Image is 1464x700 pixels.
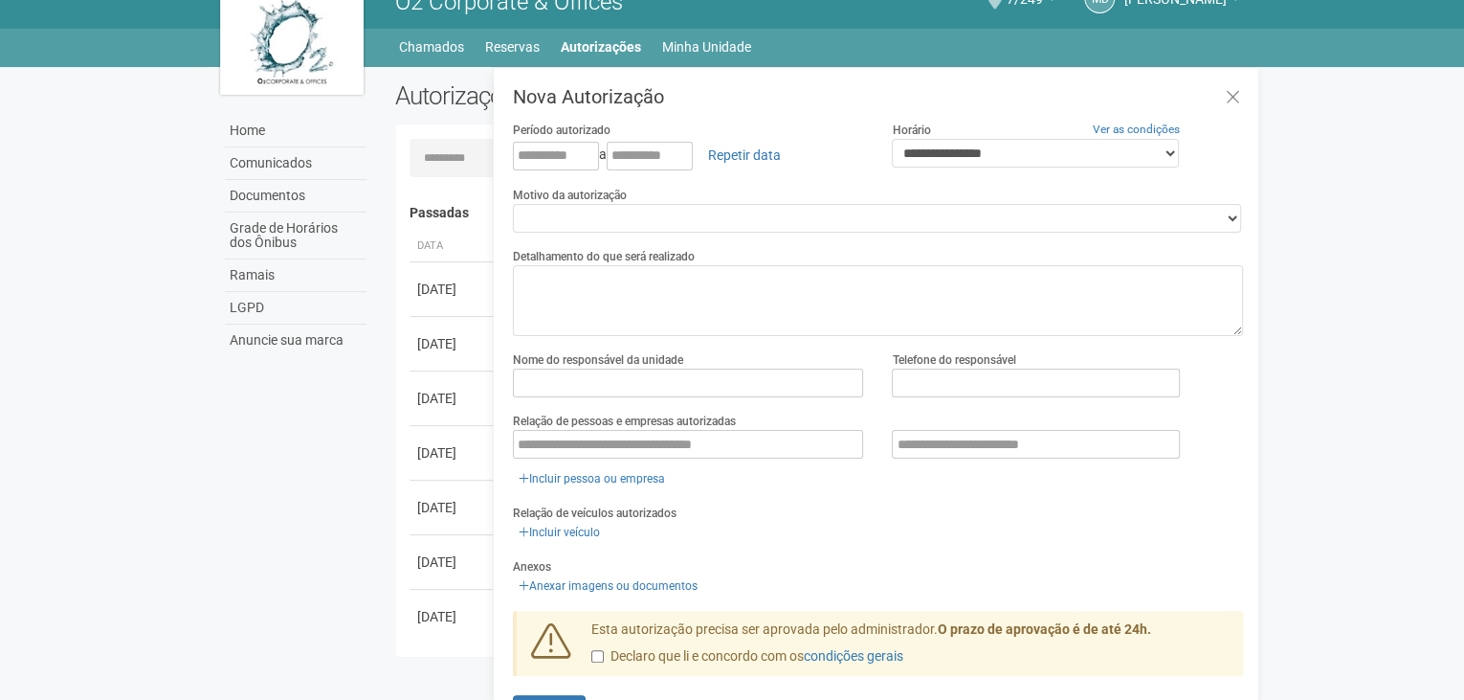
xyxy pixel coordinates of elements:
label: Relação de pessoas e empresas autorizadas [513,413,736,430]
a: Reservas [485,34,540,60]
div: [DATE] [417,443,488,463]
a: Minha Unidade [662,34,751,60]
div: a [513,139,864,171]
label: Período autorizado [513,122,610,139]
input: Declaro que li e concordo com oscondições gerais [591,650,604,663]
a: LGPD [225,292,366,325]
div: Esta autorização precisa ser aprovada pelo administrador. [577,621,1243,676]
a: condições gerais [804,648,903,664]
a: Incluir veículo [513,522,606,543]
a: Ramais [225,260,366,292]
a: Grade de Horários dos Ônibus [225,213,366,260]
label: Telefone do responsável [892,351,1015,369]
h3: Nova Autorização [513,87,1243,106]
a: Repetir data [696,139,793,171]
a: Ver as condições [1093,123,1180,136]
a: Autorizações [561,34,641,60]
th: Data [410,231,496,262]
strong: O prazo de aprovação é de até 24h. [938,621,1151,637]
div: [DATE] [417,498,488,517]
label: Declaro que li e concordo com os [591,647,903,666]
a: Anexar imagens ou documentos [513,576,703,597]
div: [DATE] [417,389,488,408]
div: [DATE] [417,280,488,299]
h4: Passadas [410,206,1230,220]
a: Comunicados [225,147,366,180]
a: Documentos [225,180,366,213]
label: Detalhamento do que será realizado [513,248,695,265]
label: Anexos [513,558,551,576]
a: Incluir pessoa ou empresa [513,468,671,489]
label: Nome do responsável da unidade [513,351,683,369]
h2: Autorizações [395,81,805,110]
a: Chamados [399,34,464,60]
div: [DATE] [417,553,488,572]
a: Anuncie sua marca [225,325,366,356]
label: Motivo da autorização [513,187,627,204]
a: Home [225,115,366,147]
label: Horário [892,122,930,139]
div: [DATE] [417,334,488,353]
label: Relação de veículos autorizados [513,505,677,522]
div: [DATE] [417,607,488,626]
